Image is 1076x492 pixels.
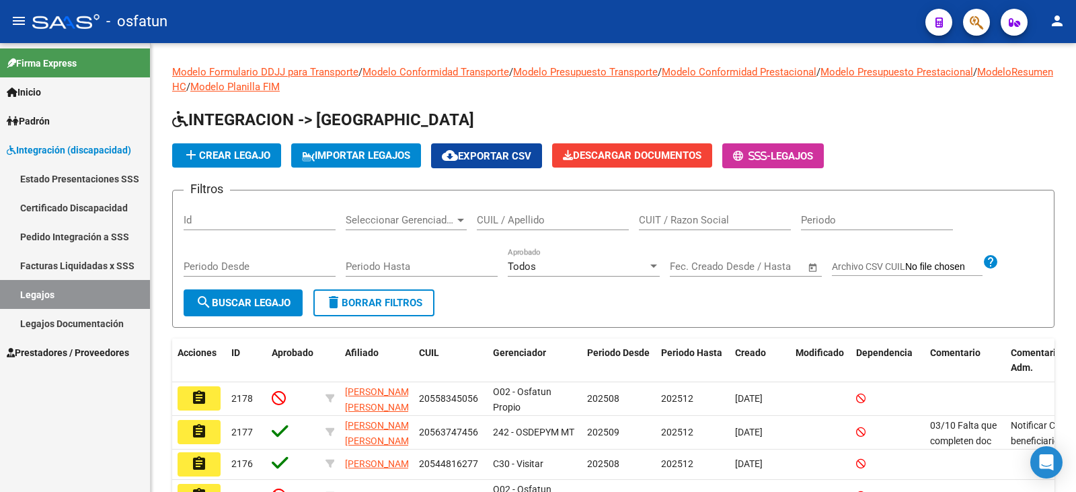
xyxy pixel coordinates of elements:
[1011,347,1061,374] span: Comentario Adm.
[346,214,455,226] span: Seleccionar Gerenciador
[231,427,253,437] span: 2177
[736,260,802,273] input: Fecha fin
[11,13,27,29] mat-icon: menu
[661,458,693,469] span: 202512
[735,393,763,404] span: [DATE]
[231,393,253,404] span: 2178
[856,347,913,358] span: Dependencia
[184,289,303,316] button: Buscar Legajo
[735,458,763,469] span: [DATE]
[442,147,458,164] mat-icon: cloud_download
[190,81,280,93] a: Modelo Planilla FIM
[488,339,582,383] datatable-header-cell: Gerenciador
[442,150,531,162] span: Exportar CSV
[291,143,421,168] button: IMPORTAR LEGAJOS
[851,339,925,383] datatable-header-cell: Dependencia
[345,420,417,446] span: [PERSON_NAME] [PERSON_NAME]
[735,427,763,437] span: [DATE]
[191,423,207,440] mat-icon: assignment
[662,66,816,78] a: Modelo Conformidad Prestacional
[196,297,291,309] span: Buscar Legajo
[231,458,253,469] span: 2176
[7,85,41,100] span: Inicio
[587,393,619,404] span: 202508
[832,261,905,272] span: Archivo CSV CUIL
[419,458,478,469] span: 20544816277
[983,254,999,270] mat-icon: help
[191,456,207,472] mat-icon: assignment
[587,427,619,437] span: 202509
[796,347,844,358] span: Modificado
[419,347,439,358] span: CUIL
[513,66,658,78] a: Modelo Presupuesto Transporte
[7,114,50,129] span: Padrón
[431,143,542,168] button: Exportar CSV
[790,339,851,383] datatable-header-cell: Modificado
[184,180,230,199] h3: Filtros
[172,110,474,129] span: INTEGRACION -> [GEOGRAPHIC_DATA]
[806,260,821,275] button: Open calendar
[172,143,281,168] button: Crear Legajo
[493,458,543,469] span: C30 - Visitar
[325,297,422,309] span: Borrar Filtros
[722,143,824,168] button: -Legajos
[313,289,434,316] button: Borrar Filtros
[670,260,724,273] input: Fecha inicio
[302,149,410,162] span: IMPORTAR LEGAJOS
[226,339,266,383] datatable-header-cell: ID
[183,147,199,163] mat-icon: add
[266,339,320,383] datatable-header-cell: Aprobado
[1011,420,1075,462] span: Notificar CUD a beneficiarios / Falta Codem
[733,150,771,162] span: -
[820,66,973,78] a: Modelo Presupuesto Prestacional
[362,66,509,78] a: Modelo Conformidad Transporte
[183,149,270,162] span: Crear Legajo
[196,294,212,310] mat-icon: search
[345,347,379,358] span: Afiliado
[325,294,342,310] mat-icon: delete
[345,458,417,469] span: [PERSON_NAME]
[661,347,722,358] span: Periodo Hasta
[771,150,813,162] span: Legajos
[508,260,536,273] span: Todos
[493,347,546,358] span: Gerenciador
[231,347,240,358] span: ID
[661,427,693,437] span: 202512
[730,339,790,383] datatable-header-cell: Creado
[414,339,488,383] datatable-header-cell: CUIL
[656,339,730,383] datatable-header-cell: Periodo Hasta
[419,427,478,437] span: 20563747456
[1030,446,1063,479] div: Open Intercom Messenger
[191,390,207,406] mat-icon: assignment
[106,7,167,36] span: - osfatun
[172,66,358,78] a: Modelo Formulario DDJJ para Transporte
[930,347,981,358] span: Comentario
[345,386,417,413] span: [PERSON_NAME] [PERSON_NAME]
[552,143,712,168] button: Descargar Documentos
[925,339,1005,383] datatable-header-cell: Comentario
[340,339,414,383] datatable-header-cell: Afiliado
[178,347,217,358] span: Acciones
[563,149,701,162] span: Descargar Documentos
[172,339,226,383] datatable-header-cell: Acciones
[272,347,313,358] span: Aprobado
[493,386,551,413] span: O02 - Osfatun Propio
[7,143,131,157] span: Integración (discapacidad)
[419,393,478,404] span: 20558345056
[7,345,129,360] span: Prestadores / Proveedores
[661,393,693,404] span: 202512
[587,347,650,358] span: Periodo Desde
[582,339,656,383] datatable-header-cell: Periodo Desde
[587,458,619,469] span: 202508
[7,56,77,71] span: Firma Express
[1049,13,1065,29] mat-icon: person
[905,261,983,273] input: Archivo CSV CUIL
[493,427,574,437] span: 242 - OSDEPYM MT
[735,347,766,358] span: Creado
